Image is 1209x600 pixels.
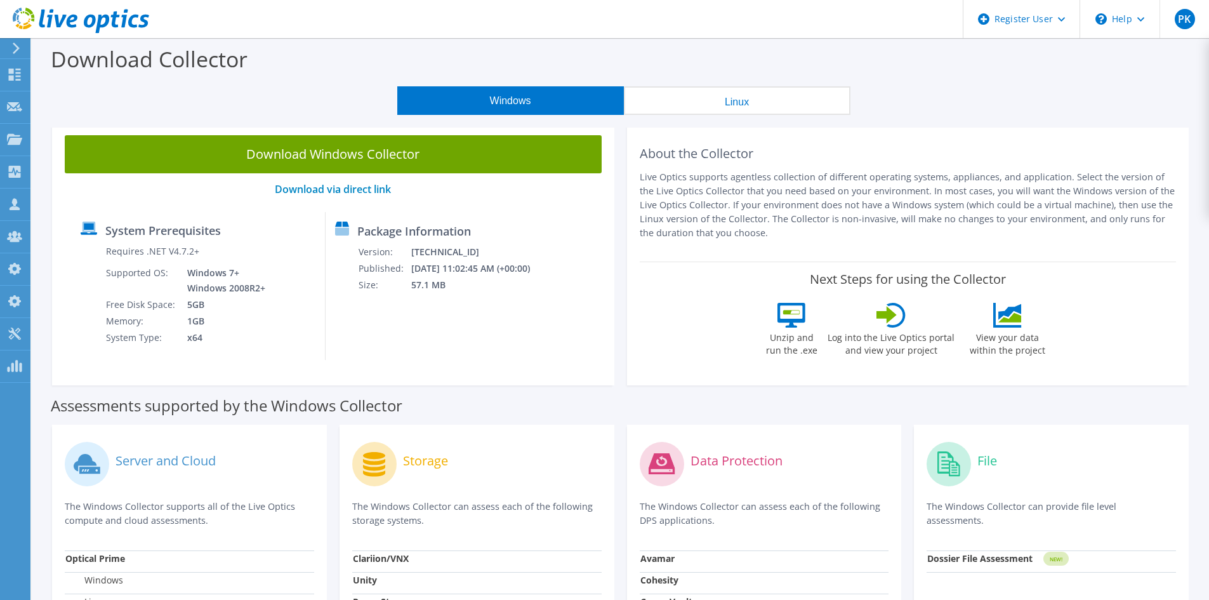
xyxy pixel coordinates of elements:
[275,182,391,196] a: Download via direct link
[358,260,411,277] td: Published:
[352,500,602,528] p: The Windows Collector can assess each of the following storage systems.
[178,265,268,297] td: Windows 7+ Windows 2008R2+
[106,245,199,258] label: Requires .NET V4.7.2+
[411,260,547,277] td: [DATE] 11:02:45 AM (+00:00)
[178,313,268,330] td: 1GB
[927,552,1033,564] strong: Dossier File Assessment
[1050,556,1062,563] tspan: NEW!
[690,455,783,467] label: Data Protection
[640,500,889,528] p: The Windows Collector can assess each of the following DPS applications.
[927,500,1176,528] p: The Windows Collector can provide file level assessments.
[178,330,268,346] td: x64
[640,146,1177,161] h2: About the Collector
[353,552,409,564] strong: Clariion/VNX
[411,277,547,293] td: 57.1 MB
[624,86,850,115] button: Linux
[105,313,178,330] td: Memory:
[977,455,997,467] label: File
[640,170,1177,240] p: Live Optics supports agentless collection of different operating systems, appliances, and applica...
[827,328,955,357] label: Log into the Live Optics portal and view your project
[65,500,314,528] p: The Windows Collector supports all of the Live Optics compute and cloud assessments.
[65,574,123,587] label: Windows
[65,135,602,173] a: Download Windows Collector
[810,272,1006,287] label: Next Steps for using the Collector
[51,399,402,412] label: Assessments supported by the Windows Collector
[1175,9,1195,29] span: PK
[640,552,675,564] strong: Avamar
[105,224,221,237] label: System Prerequisites
[357,225,471,237] label: Package Information
[358,277,411,293] td: Size:
[640,574,678,586] strong: Cohesity
[105,297,178,313] td: Free Disk Space:
[358,244,411,260] td: Version:
[105,265,178,297] td: Supported OS:
[762,328,821,357] label: Unzip and run the .exe
[105,330,178,346] td: System Type:
[397,86,624,115] button: Windows
[1095,13,1107,25] svg: \n
[65,552,125,564] strong: Optical Prime
[403,455,448,467] label: Storage
[961,328,1053,357] label: View your data within the project
[353,574,377,586] strong: Unity
[411,244,547,260] td: [TECHNICAL_ID]
[178,297,268,313] td: 5GB
[51,44,248,74] label: Download Collector
[116,455,216,467] label: Server and Cloud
